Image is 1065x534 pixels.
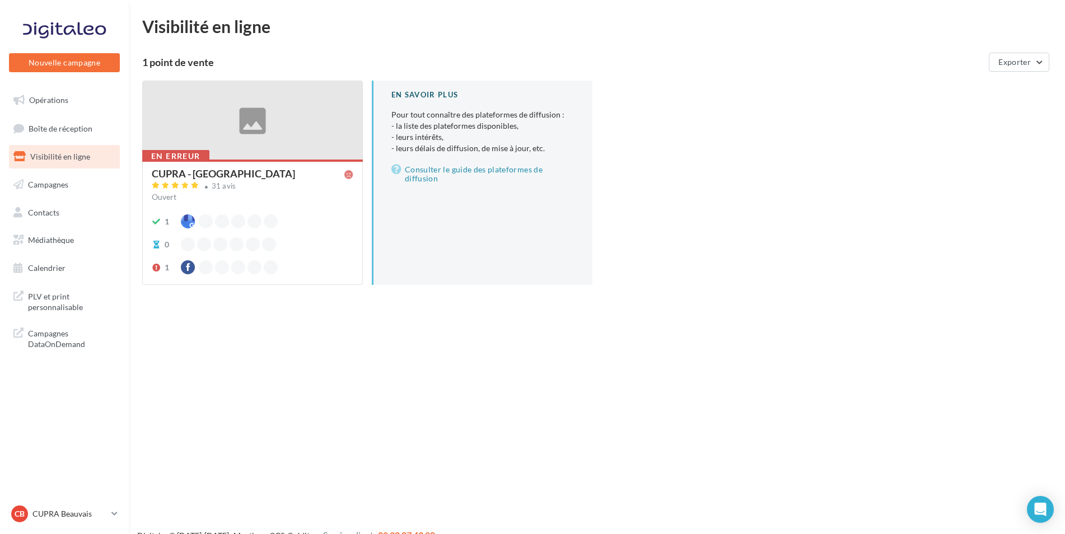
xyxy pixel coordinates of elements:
[7,321,122,354] a: Campagnes DataOnDemand
[7,228,122,252] a: Médiathèque
[391,143,574,154] li: - leurs délais de diffusion, de mise à jour, etc.
[7,88,122,112] a: Opérations
[391,90,574,100] div: En savoir plus
[30,152,90,161] span: Visibilité en ligne
[1027,496,1054,523] div: Open Intercom Messenger
[7,145,122,168] a: Visibilité en ligne
[28,263,66,273] span: Calendrier
[28,289,115,313] span: PLV et print personnalisable
[142,150,209,162] div: En erreur
[7,116,122,140] a: Boîte de réception
[9,503,120,524] a: CB CUPRA Beauvais
[28,235,74,245] span: Médiathèque
[29,95,68,105] span: Opérations
[7,201,122,224] a: Contacts
[391,120,574,132] li: - la liste des plateformes disponibles,
[391,109,574,154] p: Pour tout connaître des plateformes de diffusion :
[7,256,122,280] a: Calendrier
[29,123,92,133] span: Boîte de réception
[152,180,353,194] a: 31 avis
[391,163,574,185] a: Consulter le guide des plateformes de diffusion
[152,192,176,202] span: Ouvert
[165,216,169,227] div: 1
[7,173,122,196] a: Campagnes
[7,284,122,317] a: PLV et print personnalisable
[165,239,169,250] div: 0
[152,168,295,179] div: CUPRA - [GEOGRAPHIC_DATA]
[391,132,574,143] li: - leurs intérêts,
[165,262,169,273] div: 1
[142,18,1052,35] div: Visibilité en ligne
[28,326,115,350] span: Campagnes DataOnDemand
[998,57,1031,67] span: Exporter
[32,508,107,519] p: CUPRA Beauvais
[28,180,68,189] span: Campagnes
[142,57,984,67] div: 1 point de vente
[15,508,25,519] span: CB
[212,182,236,190] div: 31 avis
[9,53,120,72] button: Nouvelle campagne
[989,53,1049,72] button: Exporter
[28,207,59,217] span: Contacts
